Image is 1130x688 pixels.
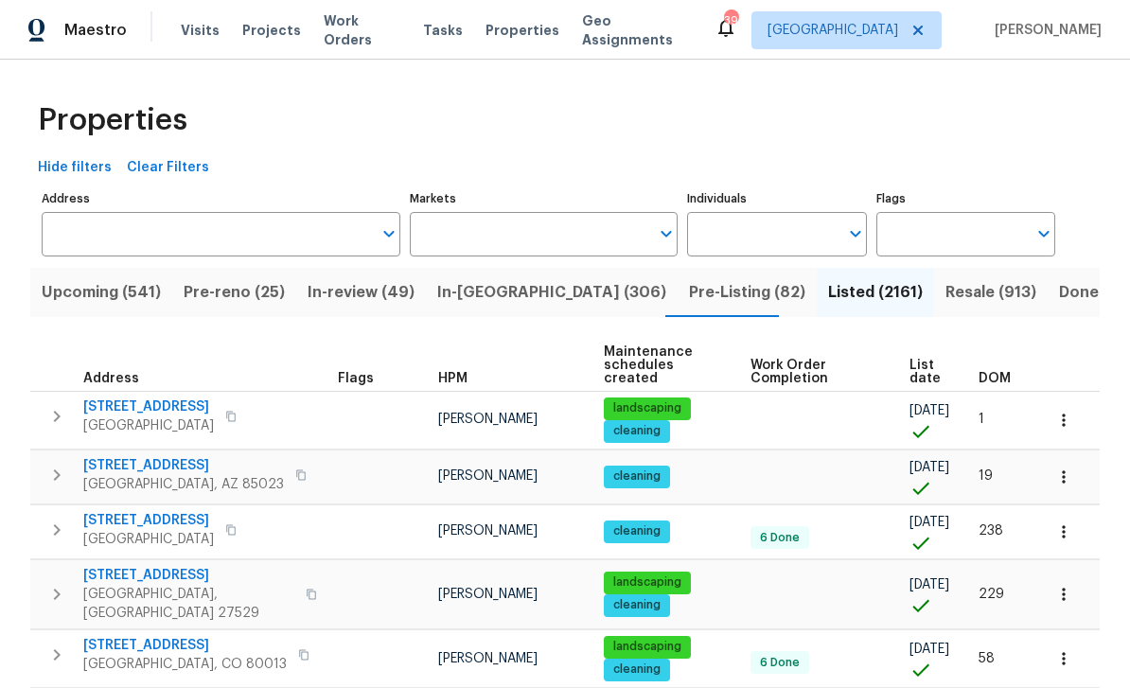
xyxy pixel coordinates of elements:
span: Geo Assignments [582,11,692,49]
button: Open [1031,221,1057,247]
label: Flags [876,193,1055,204]
button: Open [842,221,869,247]
span: HPM [438,372,468,385]
span: [DATE] [909,461,949,474]
span: [GEOGRAPHIC_DATA], [GEOGRAPHIC_DATA] 27529 [83,585,294,623]
span: Pre-reno (25) [184,279,285,306]
span: [PERSON_NAME] [438,524,538,538]
span: Visits [181,21,220,40]
button: Clear Filters [119,150,217,185]
span: 6 Done [752,655,807,671]
button: Open [653,221,680,247]
span: Resale (913) [945,279,1036,306]
label: Individuals [687,193,866,204]
span: Pre-Listing (82) [689,279,805,306]
span: 1 [979,413,984,426]
span: 6 Done [752,530,807,546]
span: cleaning [606,423,668,439]
span: Clear Filters [127,156,209,180]
span: 19 [979,469,993,483]
span: cleaning [606,662,668,678]
span: [STREET_ADDRESS] [83,456,284,475]
span: Listed (2161) [828,279,923,306]
div: 39 [724,11,737,30]
label: Address [42,193,400,204]
span: In-review (49) [308,279,415,306]
button: Open [376,221,402,247]
span: 58 [979,652,995,665]
span: Projects [242,21,301,40]
span: cleaning [606,597,668,613]
span: [GEOGRAPHIC_DATA], AZ 85023 [83,475,284,494]
span: 238 [979,524,1003,538]
span: Properties [38,111,187,130]
span: Flags [338,372,374,385]
span: cleaning [606,523,668,539]
span: Address [83,372,139,385]
span: Hide filters [38,156,112,180]
span: [PERSON_NAME] [438,652,538,665]
span: In-[GEOGRAPHIC_DATA] (306) [437,279,666,306]
span: Maestro [64,21,127,40]
span: [STREET_ADDRESS] [83,511,214,530]
span: [PERSON_NAME] [438,469,538,483]
span: cleaning [606,468,668,485]
span: [GEOGRAPHIC_DATA] [83,416,214,435]
span: List date [909,359,946,385]
span: [GEOGRAPHIC_DATA] [768,21,898,40]
span: [PERSON_NAME] [987,21,1102,40]
span: Maintenance schedules created [604,345,719,385]
label: Markets [410,193,679,204]
span: Work Orders [324,11,400,49]
span: [DATE] [909,404,949,417]
span: [PERSON_NAME] [438,588,538,601]
span: [GEOGRAPHIC_DATA] [83,530,214,549]
span: Tasks [423,24,463,37]
span: [STREET_ADDRESS] [83,397,214,416]
span: Properties [486,21,559,40]
span: Work Order Completion [750,359,877,385]
span: [DATE] [909,516,949,529]
span: [PERSON_NAME] [438,413,538,426]
span: [GEOGRAPHIC_DATA], CO 80013 [83,655,287,674]
span: Upcoming (541) [42,279,161,306]
span: 229 [979,588,1004,601]
span: DOM [979,372,1011,385]
span: [DATE] [909,643,949,656]
span: [STREET_ADDRESS] [83,566,294,585]
span: landscaping [606,400,689,416]
button: Hide filters [30,150,119,185]
span: [STREET_ADDRESS] [83,636,287,655]
span: [DATE] [909,578,949,591]
span: landscaping [606,639,689,655]
span: landscaping [606,574,689,591]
